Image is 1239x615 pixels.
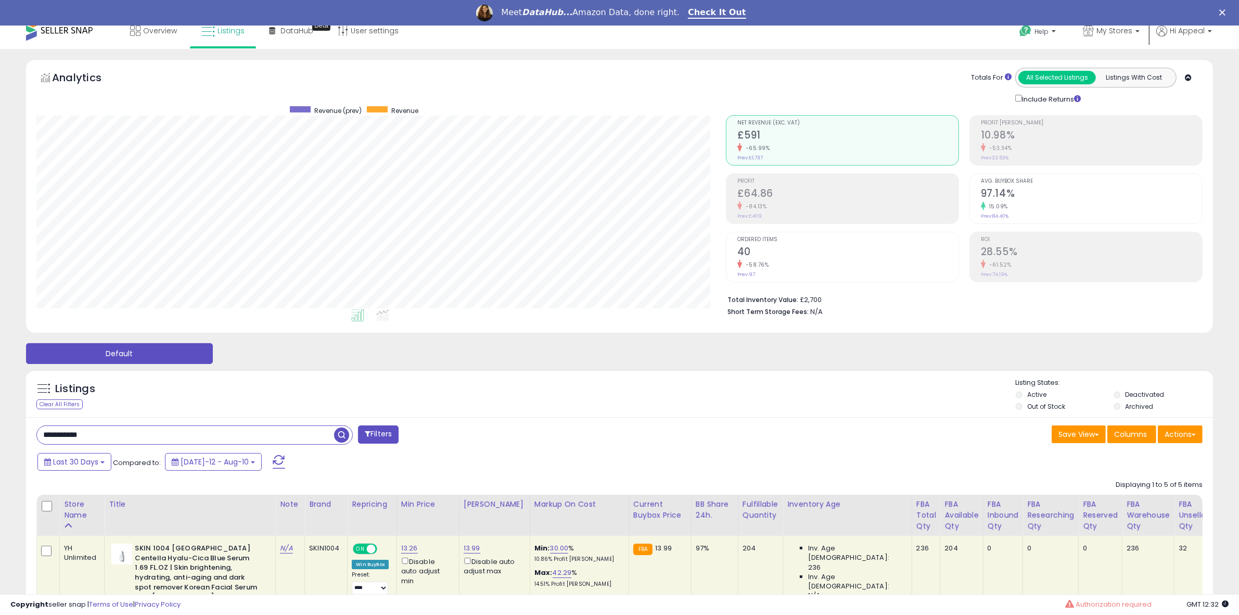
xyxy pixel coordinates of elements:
div: Include Returns [1007,93,1093,104]
b: Short Term Storage Fees: [727,307,809,316]
img: Profile image for Georgie [476,5,493,21]
label: Active [1027,390,1046,399]
span: Ordered Items [737,237,959,243]
a: N/A [280,543,292,554]
span: [DATE]-12 - Aug-10 [181,457,249,467]
div: 236 [916,544,933,553]
a: Privacy Policy [135,599,181,609]
div: FBA Available Qty [944,499,978,532]
div: BB Share 24h. [696,499,734,521]
button: All Selected Listings [1018,71,1096,84]
button: Actions [1158,425,1203,443]
span: 236 [808,563,821,572]
h2: 10.98% [981,129,1202,143]
a: 13.99 [464,543,480,554]
span: ROI [981,237,1202,243]
div: FBA Reserved Qty [1083,499,1118,532]
small: -61.52% [986,261,1012,269]
div: Min Price [401,499,455,510]
div: Win BuyBox [352,560,389,569]
small: -65.99% [742,144,770,152]
div: 204 [944,544,975,553]
div: Tooltip anchor [312,20,330,31]
div: Store Name [64,499,100,521]
small: -58.76% [742,261,769,269]
h5: Analytics [52,70,122,87]
span: N/A [810,307,823,317]
div: Meet Amazon Data, done right. [501,7,680,18]
small: Prev: 23.53% [981,155,1008,161]
span: OFF [376,545,392,554]
div: Current Buybox Price [633,499,687,521]
button: [DATE]-12 - Aug-10 [165,453,262,471]
li: £2,700 [727,293,1195,305]
span: DataHub [280,26,313,36]
span: Revenue [391,106,418,115]
div: [PERSON_NAME] [464,499,526,510]
div: Repricing [352,499,392,510]
div: FBA inbound Qty [988,499,1019,532]
i: Get Help [1019,24,1032,37]
div: Preset: [352,571,389,595]
b: Max: [534,568,553,578]
small: 15.09% [986,203,1008,210]
img: 218tuZxBPRL._SL40_.jpg [111,544,132,564]
div: FBA Warehouse Qty [1127,499,1170,532]
h2: £591 [737,129,959,143]
div: FBA Total Qty [916,499,936,532]
small: Prev: 84.40% [981,213,1008,219]
span: Profit [PERSON_NAME] [981,120,1202,126]
div: 204 [743,544,775,553]
p: 14.51% Profit [PERSON_NAME] [534,581,621,588]
button: Last 30 Days [37,453,111,471]
a: User settings [330,15,406,46]
div: 236 [1127,544,1166,553]
span: Columns [1114,429,1147,440]
span: Inv. Age [DEMOGRAPHIC_DATA]: [808,572,903,591]
a: 30.00 [550,543,569,554]
div: YH Unlimited [64,544,96,562]
span: 13.99 [655,543,672,553]
small: Prev: £409 [737,213,762,219]
a: 42.29 [553,568,572,578]
div: Note [280,499,300,510]
h2: 28.55% [981,246,1202,260]
button: Filters [358,425,399,444]
div: 0 [1083,544,1114,553]
a: DataHub [261,15,321,46]
div: FBA Researching Qty [1027,499,1074,532]
a: 13.26 [401,543,418,554]
span: Revenue (prev) [314,106,362,115]
label: Archived [1126,402,1154,411]
small: -84.13% [742,203,767,210]
small: FBA [633,544,653,555]
div: 0 [988,544,1015,553]
small: Prev: 97 [737,271,755,278]
button: Listings With Cost [1095,71,1173,84]
span: Listings [218,26,245,36]
b: Min: [534,543,550,553]
a: Terms of Use [89,599,133,609]
h2: 97.14% [981,187,1202,202]
a: Overview [122,15,185,46]
div: FBA Unsellable Qty [1179,499,1217,532]
div: % [534,568,621,587]
button: Columns [1107,425,1156,443]
small: -53.34% [986,144,1012,152]
div: % [534,544,621,563]
div: Disable auto adjust max [464,556,522,576]
a: Help [1011,17,1066,49]
h2: 40 [737,246,959,260]
label: Deactivated [1126,390,1165,399]
span: Inv. Age [DEMOGRAPHIC_DATA]: [808,544,903,562]
span: Help [1034,27,1049,36]
p: Listing States: [1016,378,1213,388]
h2: £64.86 [737,187,959,202]
div: SKIN1004 [309,544,339,553]
b: Total Inventory Value: [727,295,798,304]
a: My Stores [1075,15,1147,49]
i: DataHub... [522,7,572,17]
a: Check It Out [688,7,746,19]
div: Displaying 1 to 5 of 5 items [1116,480,1203,490]
span: Hi Appeal [1170,26,1205,36]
